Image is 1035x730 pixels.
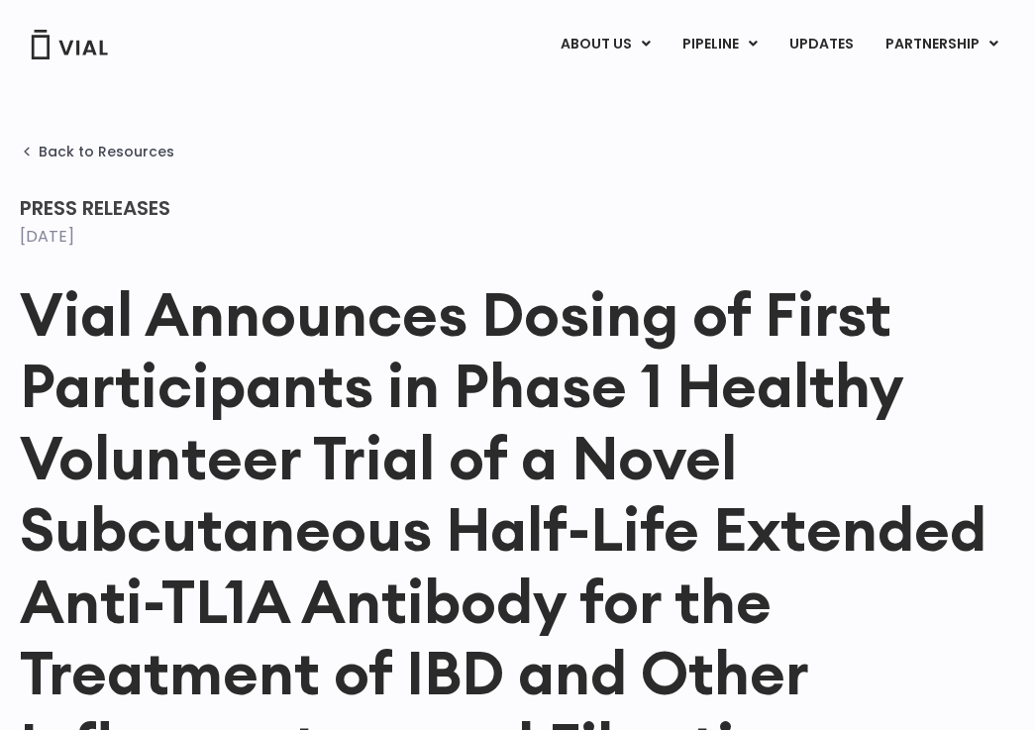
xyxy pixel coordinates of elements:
a: UPDATES [774,28,869,61]
a: PIPELINEMenu Toggle [667,28,773,61]
a: PARTNERSHIPMenu Toggle [870,28,1014,61]
span: Press Releases [20,194,170,222]
time: [DATE] [20,225,74,248]
a: Back to Resources [20,144,174,159]
a: ABOUT USMenu Toggle [545,28,666,61]
span: Back to Resources [39,144,174,159]
img: Vial Logo [30,30,109,59]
